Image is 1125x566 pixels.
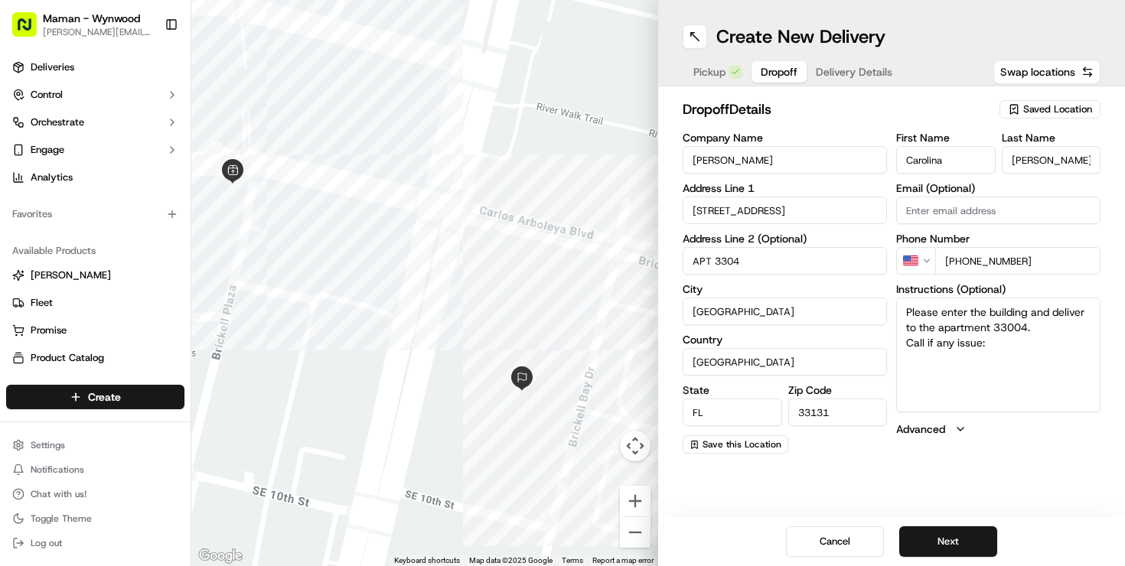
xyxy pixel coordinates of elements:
[896,421,945,437] label: Advanced
[129,278,135,291] span: •
[43,11,140,26] button: Maman - Wynwood
[31,88,63,102] span: Control
[260,151,279,169] button: Start new chat
[1023,102,1092,116] span: Saved Location
[469,556,553,564] span: Map data ©2025 Google
[6,459,184,480] button: Notifications
[6,165,184,190] a: Analytics
[138,237,169,249] span: [DATE]
[683,284,887,294] label: City
[562,556,583,564] a: Terms (opens in new tab)
[896,146,996,174] input: Enter first name
[683,99,990,120] h2: dropoff Details
[896,183,1101,194] label: Email (Optional)
[15,343,28,356] div: 📗
[6,385,184,409] button: Create
[620,486,651,516] button: Zoom in
[15,199,103,211] div: Past conversations
[12,296,178,310] a: Fleet
[999,99,1101,120] button: Saved Location
[1000,64,1075,80] span: Swap locations
[394,555,460,566] button: Keyboard shortcuts
[31,488,86,500] span: Chat with us!
[6,6,158,43] button: Maman - Wynwood[PERSON_NAME][EMAIL_ADDRESS][DOMAIN_NAME]
[195,546,246,566] a: Open this area in Google Maps (opens a new window)
[129,237,135,249] span: •
[31,143,64,157] span: Engage
[683,233,887,244] label: Address Line 2 (Optional)
[237,196,279,214] button: See all
[816,64,892,80] span: Delivery Details
[31,238,43,250] img: 1736555255976-a54dd68f-1ca7-489b-9aae-adbdc363a1c4
[31,512,92,525] span: Toggle Theme
[683,348,887,376] input: Enter country
[129,343,142,356] div: 💻
[88,389,121,405] span: Create
[145,342,246,357] span: API Documentation
[896,298,1101,412] textarea: Please enter the building and deliver to the apartment 33004. Call if any issue:
[1002,132,1101,143] label: Last Name
[6,263,184,288] button: [PERSON_NAME]
[899,526,997,557] button: Next
[31,171,73,184] span: Analytics
[6,83,184,107] button: Control
[6,346,184,370] button: Product Catalog
[69,161,210,174] div: We're available if you need us!
[592,556,654,564] a: Report a map error
[896,233,1101,244] label: Phone Number
[123,336,252,363] a: 💻API Documentation
[31,342,117,357] span: Knowledge Base
[896,132,996,143] label: First Name
[6,202,184,226] div: Favorites
[12,268,178,282] a: [PERSON_NAME]
[15,146,43,174] img: 1736555255976-a54dd68f-1ca7-489b-9aae-adbdc363a1c4
[788,398,888,426] input: Enter zip code
[6,434,184,456] button: Settings
[6,239,184,263] div: Available Products
[620,517,651,548] button: Zoom out
[15,15,46,46] img: Nash
[31,268,111,282] span: [PERSON_NAME]
[15,264,40,288] img: Klarizel Pensader
[693,64,726,80] span: Pickup
[69,146,251,161] div: Start new chat
[31,537,62,549] span: Log out
[40,99,276,115] input: Got a question? Start typing here...
[31,439,65,451] span: Settings
[31,115,84,129] span: Orchestrate
[47,237,126,249] span: Klarizel Pensader
[47,278,126,291] span: Klarizel Pensader
[31,279,43,291] img: 1736555255976-a54dd68f-1ca7-489b-9aae-adbdc363a1c4
[6,55,184,80] a: Deliveries
[12,351,178,365] a: Product Catalog
[108,379,185,391] a: Powered byPylon
[620,431,651,461] button: Map camera controls
[683,146,887,174] input: Enter company name
[12,324,178,337] a: Promise
[31,60,74,74] span: Deliveries
[15,61,279,86] p: Welcome 👋
[9,336,123,363] a: 📗Knowledge Base
[683,197,887,224] input: Enter address
[31,324,67,337] span: Promise
[716,24,885,49] h1: Create New Delivery
[683,435,788,454] button: Save this Location
[703,438,781,451] span: Save this Location
[683,132,887,143] label: Company Name
[31,296,53,310] span: Fleet
[683,334,887,345] label: Country
[683,298,887,325] input: Enter city
[6,110,184,135] button: Orchestrate
[6,532,184,554] button: Log out
[896,284,1101,294] label: Instructions (Optional)
[31,351,104,365] span: Product Catalog
[6,291,184,315] button: Fleet
[15,223,40,247] img: Klarizel Pensader
[6,318,184,343] button: Promise
[6,508,184,529] button: Toggle Theme
[761,64,797,80] span: Dropoff
[43,26,152,38] button: [PERSON_NAME][EMAIL_ADDRESS][DOMAIN_NAME]
[683,398,782,426] input: Enter state
[788,385,888,395] label: Zip Code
